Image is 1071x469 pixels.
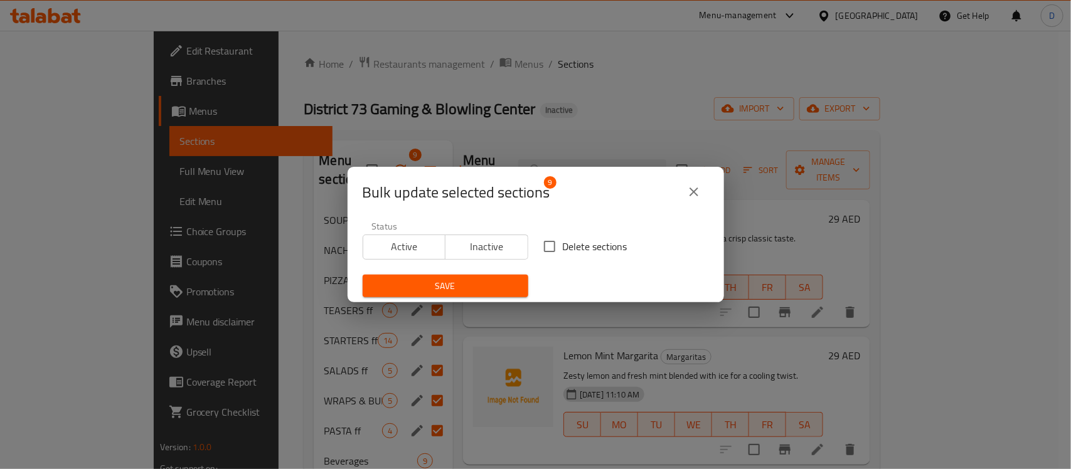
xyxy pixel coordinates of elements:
[679,177,709,207] button: close
[373,278,518,294] span: Save
[363,182,550,203] span: Selected section count
[363,234,446,260] button: Active
[445,234,528,260] button: Inactive
[450,238,523,256] span: Inactive
[563,239,627,254] span: Delete sections
[368,238,441,256] span: Active
[363,275,528,298] button: Save
[544,176,557,189] span: 9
